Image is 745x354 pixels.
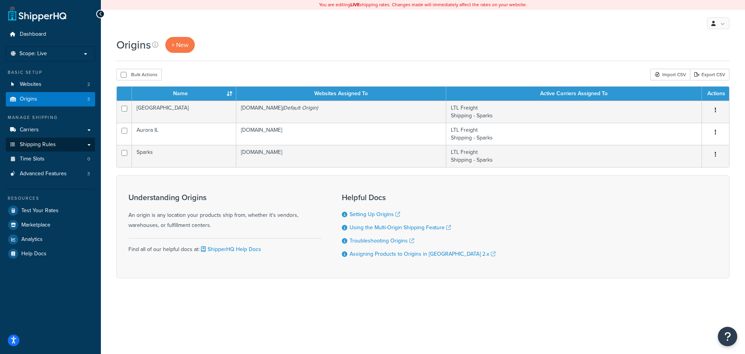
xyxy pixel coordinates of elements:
div: Resources [6,195,95,202]
span: 0 [87,156,90,162]
div: Find all of our helpful docs at: [128,238,322,255]
i: (Default Origin) [282,104,318,112]
td: LTL Freight Shipping - Sparks [446,123,702,145]
div: Import CSV [650,69,690,80]
a: ShipperHQ Help Docs [199,245,261,253]
span: 3 [87,96,90,103]
button: Bulk Actions [116,69,162,80]
td: LTL Freight Shipping - Sparks [446,101,702,123]
span: Help Docs [21,251,47,257]
button: Open Resource Center [718,327,737,346]
span: Carriers [20,127,39,133]
span: Marketplace [21,222,50,228]
span: Shipping Rules [20,141,56,148]
a: Analytics [6,232,95,246]
span: Websites [20,81,42,88]
td: [DOMAIN_NAME] [236,123,446,145]
span: Scope: Live [19,51,47,57]
span: Advanced Features [20,171,67,177]
a: Carriers [6,123,95,137]
td: [GEOGRAPHIC_DATA] [132,101,236,123]
b: LIVE [350,1,360,8]
span: 3 [87,171,90,177]
li: Time Slots [6,152,95,166]
span: 2 [87,81,90,88]
th: Active Carriers Assigned To [446,87,702,101]
td: Aurora IL [132,123,236,145]
a: Export CSV [690,69,729,80]
th: Actions [702,87,729,101]
span: Origins [20,96,37,103]
th: Websites Assigned To [236,87,446,101]
a: + New [165,37,195,53]
a: Marketplace [6,218,95,232]
span: Analytics [21,236,43,243]
h1: Origins [116,37,151,52]
td: [DOMAIN_NAME] [236,101,446,123]
td: LTL Freight Shipping - Sparks [446,145,702,167]
a: Advanced Features 3 [6,167,95,181]
h3: Understanding Origins [128,193,322,202]
span: Dashboard [20,31,46,38]
li: Advanced Features [6,167,95,181]
a: Websites 2 [6,77,95,92]
th: Name : activate to sort column ascending [132,87,236,101]
a: Assigning Products to Origins in [GEOGRAPHIC_DATA] 2.x [350,250,496,258]
div: Basic Setup [6,69,95,76]
span: Test Your Rates [21,208,59,214]
a: Origins 3 [6,92,95,106]
a: Help Docs [6,247,95,261]
span: Time Slots [20,156,45,162]
h3: Helpful Docs [342,193,496,202]
a: Dashboard [6,27,95,42]
li: Websites [6,77,95,92]
td: [DOMAIN_NAME] [236,145,446,167]
a: Time Slots 0 [6,152,95,166]
div: Manage Shipping [6,114,95,121]
a: Test Your Rates [6,204,95,218]
a: Setting Up Origins [350,210,400,218]
td: Sparks [132,145,236,167]
a: ShipperHQ Home [8,6,66,21]
span: + New [172,40,189,49]
a: Using the Multi-Origin Shipping Feature [350,223,451,232]
a: Shipping Rules [6,138,95,152]
li: Origins [6,92,95,106]
a: Troubleshooting Origins [350,237,414,245]
div: An origin is any location your products ship from, whether it's vendors, warehouses, or fulfillme... [128,193,322,230]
